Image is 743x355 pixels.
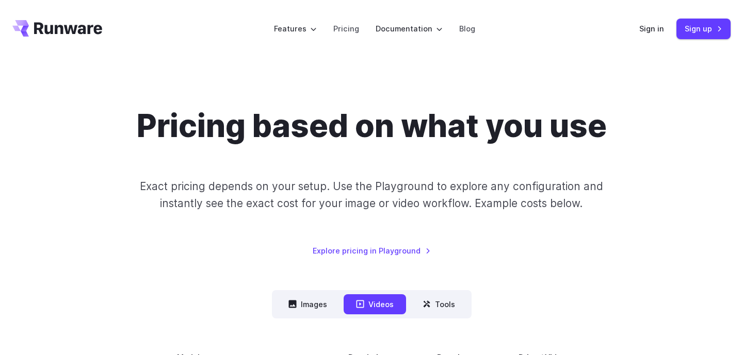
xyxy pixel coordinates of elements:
button: Videos [344,294,406,314]
a: Sign in [639,23,664,35]
label: Features [274,23,317,35]
label: Documentation [376,23,443,35]
a: Go to / [12,20,102,37]
button: Tools [410,294,467,314]
h1: Pricing based on what you use [137,107,607,145]
a: Sign up [676,19,731,39]
p: Exact pricing depends on your setup. Use the Playground to explore any configuration and instantl... [120,178,623,212]
a: Blog [459,23,475,35]
a: Pricing [333,23,359,35]
button: Images [276,294,340,314]
a: Explore pricing in Playground [313,245,431,257]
